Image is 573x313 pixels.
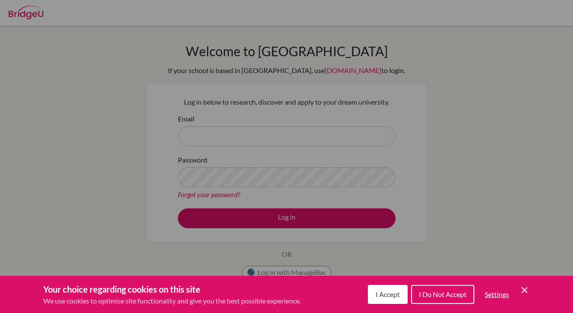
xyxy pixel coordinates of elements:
[519,285,530,295] button: Save and close
[43,283,301,296] h3: Your choice regarding cookies on this site
[376,290,400,298] span: I Accept
[419,290,467,298] span: I Do Not Accept
[43,296,301,306] p: We use cookies to optimise site functionality and give you the best possible experience.
[368,285,408,304] button: I Accept
[485,290,509,298] span: Settings
[478,286,516,303] button: Settings
[411,285,474,304] button: I Do Not Accept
